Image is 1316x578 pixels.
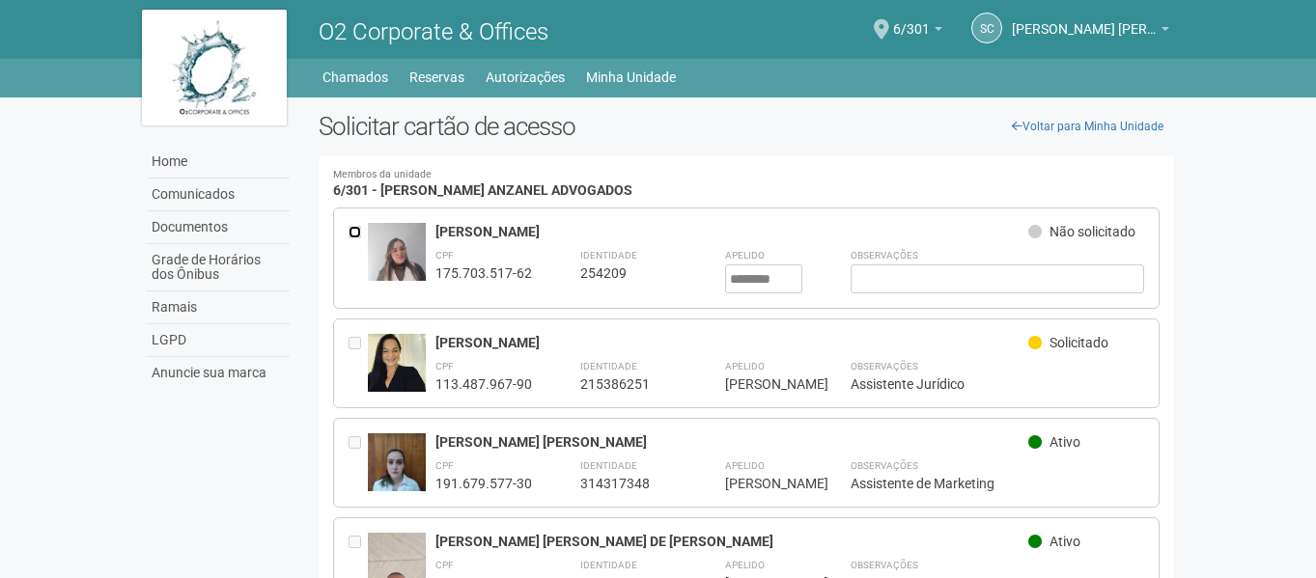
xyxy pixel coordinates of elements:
[147,211,290,244] a: Documentos
[580,375,677,393] div: 215386251
[1001,112,1174,141] a: Voltar para Minha Unidade
[435,264,532,282] div: 175.703.517-62
[851,460,918,471] strong: Observações
[147,244,290,291] a: Grade de Horários dos Ônibus
[851,560,918,570] strong: Observações
[1050,434,1080,450] span: Ativo
[435,334,1029,351] div: [PERSON_NAME]
[147,357,290,389] a: Anuncie sua marca
[580,560,637,570] strong: Identidade
[349,433,368,492] div: Entre em contato com a Aministração para solicitar o cancelamento ou 2a via
[435,361,454,372] strong: CPF
[580,475,677,492] div: 314317348
[1050,534,1080,549] span: Ativo
[368,334,426,392] img: user.jpg
[486,64,565,91] a: Autorizações
[580,361,637,372] strong: Identidade
[435,433,1029,451] div: [PERSON_NAME] [PERSON_NAME]
[435,533,1029,550] div: [PERSON_NAME] [PERSON_NAME] DE [PERSON_NAME]
[725,361,765,372] strong: Apelido
[851,361,918,372] strong: Observações
[349,334,368,393] div: Entre em contato com a Aministração para solicitar o cancelamento ou 2a via
[725,475,802,492] div: [PERSON_NAME]
[435,475,532,492] div: 191.679.577-30
[851,475,1145,492] div: Assistente de Marketing
[1050,335,1108,350] span: Solicitado
[1050,224,1135,239] span: Não solicitado
[586,64,676,91] a: Minha Unidade
[435,250,454,261] strong: CPF
[368,223,426,300] img: user.jpg
[435,375,532,393] div: 113.487.967-90
[322,64,388,91] a: Chamados
[851,250,918,261] strong: Observações
[725,375,802,393] div: [PERSON_NAME]
[580,250,637,261] strong: Identidade
[893,3,930,37] span: 6/301
[147,324,290,357] a: LGPD
[142,10,287,125] img: logo.jpg
[725,460,765,471] strong: Apelido
[319,112,1175,141] h2: Solicitar cartão de acesso
[435,460,454,471] strong: CPF
[435,223,1029,240] div: [PERSON_NAME]
[893,24,942,40] a: 6/301
[147,291,290,324] a: Ramais
[971,13,1002,43] a: SC
[368,433,426,510] img: user.jpg
[725,250,765,261] strong: Apelido
[725,560,765,570] strong: Apelido
[435,560,454,570] strong: CPF
[580,264,677,282] div: 254209
[147,146,290,179] a: Home
[147,179,290,211] a: Comunicados
[580,460,637,471] strong: Identidade
[409,64,464,91] a: Reservas
[1012,3,1157,37] span: Simone Cristina Sanches Anzanel
[333,170,1161,180] small: Membros da unidade
[1012,24,1169,40] a: [PERSON_NAME] [PERSON_NAME] Anzanel
[333,170,1161,198] h4: 6/301 - [PERSON_NAME] ANZANEL ADVOGADOS
[851,375,1145,393] div: Assistente Jurídico
[319,18,548,45] span: O2 Corporate & Offices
